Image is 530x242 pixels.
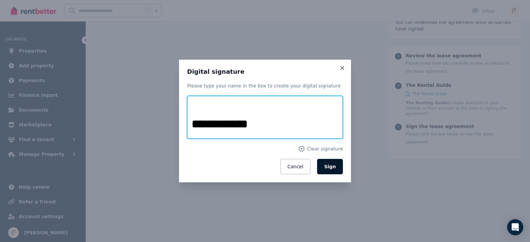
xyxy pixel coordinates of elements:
button: Cancel [280,159,310,174]
span: Sign [324,164,336,169]
div: Open Intercom Messenger [507,219,523,235]
button: Sign [317,159,343,174]
span: Clear signature [307,145,343,152]
h3: Digital signature [187,68,343,76]
p: Please type your name in the box to create your digital signature [187,82,343,89]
